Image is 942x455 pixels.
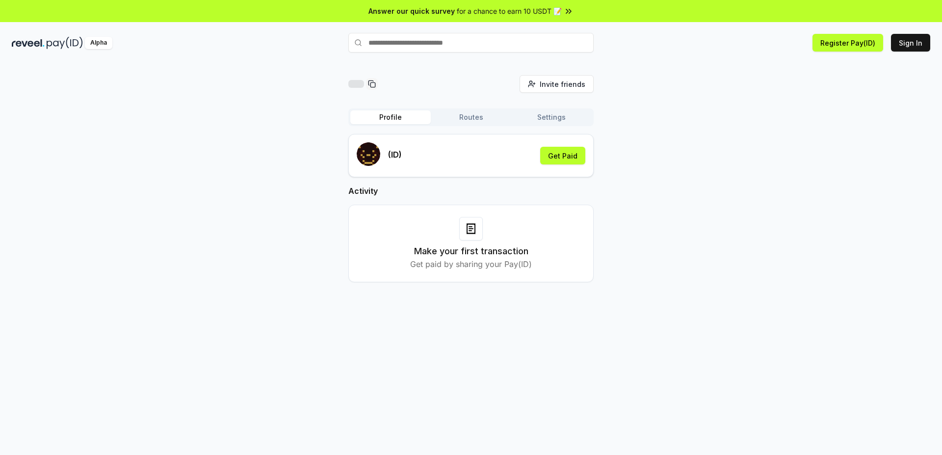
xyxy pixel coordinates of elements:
span: Invite friends [540,79,585,89]
span: Answer our quick survey [368,6,455,16]
button: Get Paid [540,147,585,164]
button: Invite friends [520,75,594,93]
h3: Make your first transaction [414,244,528,258]
img: pay_id [47,37,83,49]
div: Alpha [85,37,112,49]
span: for a chance to earn 10 USDT 📝 [457,6,562,16]
img: reveel_dark [12,37,45,49]
p: (ID) [388,149,402,161]
p: Get paid by sharing your Pay(ID) [410,258,532,270]
button: Register Pay(ID) [812,34,883,52]
button: Sign In [891,34,930,52]
button: Settings [511,110,592,124]
button: Routes [431,110,511,124]
button: Profile [350,110,431,124]
h2: Activity [348,185,594,197]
